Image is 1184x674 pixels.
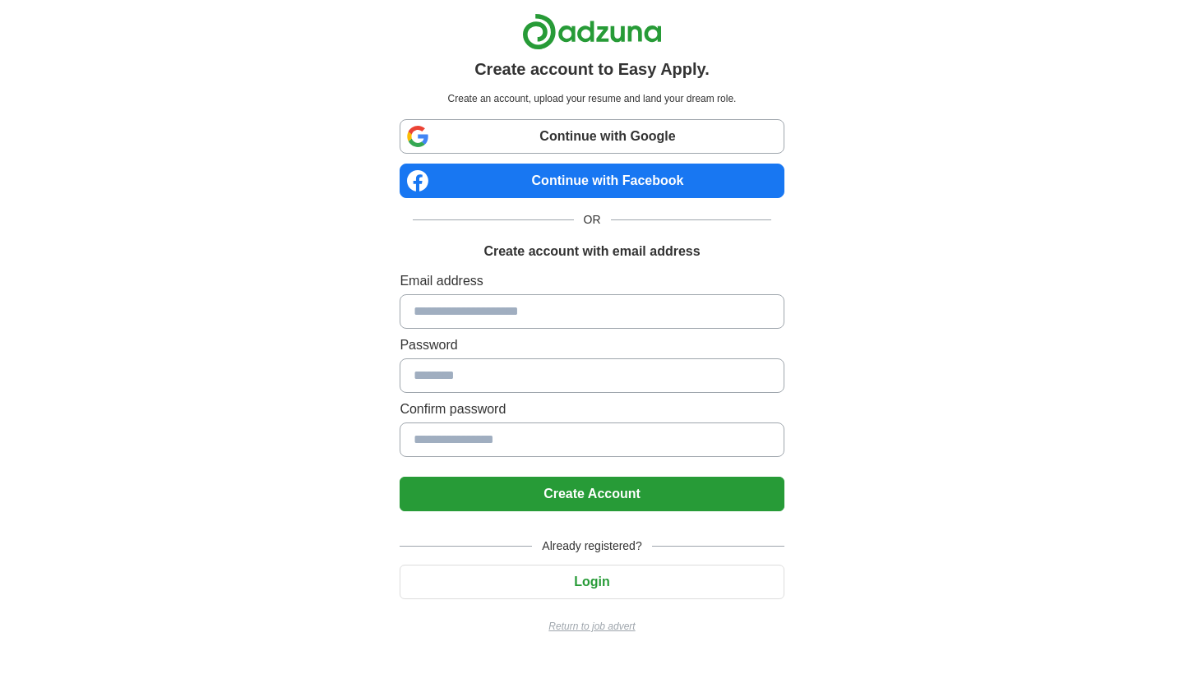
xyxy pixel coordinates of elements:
button: Login [400,565,784,599]
label: Password [400,335,784,355]
p: Create an account, upload your resume and land your dream role. [403,91,780,106]
h1: Create account with email address [483,242,700,261]
label: Confirm password [400,399,784,419]
a: Continue with Facebook [400,164,784,198]
button: Create Account [400,477,784,511]
span: Already registered? [532,538,651,555]
a: Login [400,575,784,589]
img: Adzuna logo [522,13,662,50]
label: Email address [400,271,784,291]
a: Continue with Google [400,119,784,154]
span: OR [574,211,611,229]
h1: Create account to Easy Apply. [474,57,710,81]
a: Return to job advert [400,619,784,634]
